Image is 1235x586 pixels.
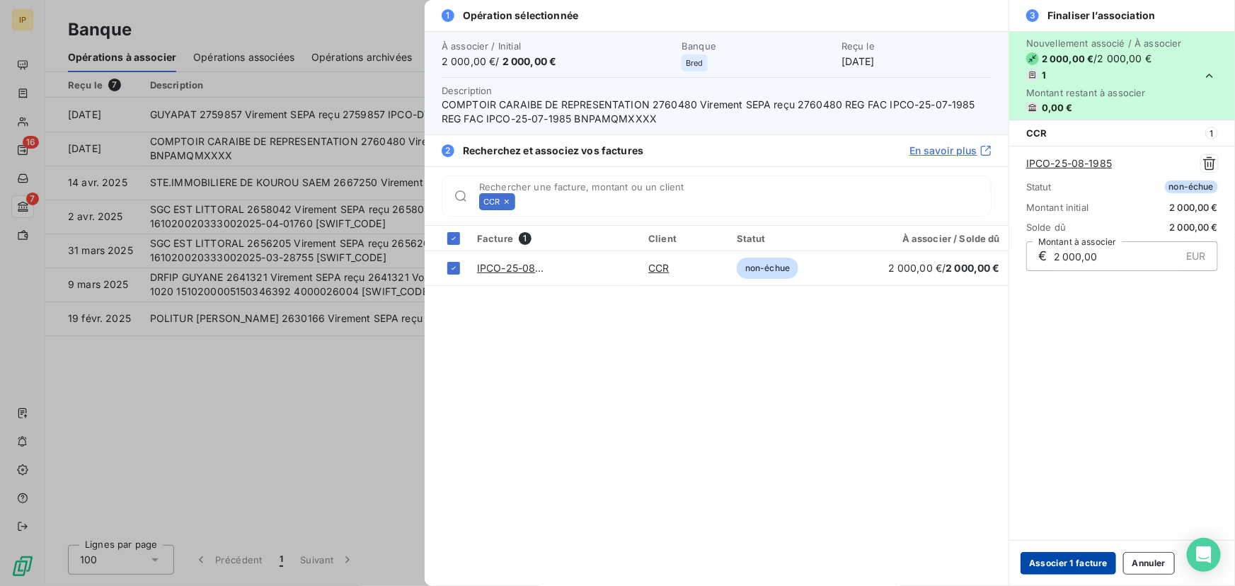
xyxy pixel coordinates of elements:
a: En savoir plus [909,144,992,158]
span: Bred [686,59,703,67]
span: 1 [1205,127,1218,139]
a: CCR [648,262,669,274]
span: Reçu le [841,40,992,52]
span: 2 [442,144,454,157]
span: Solde dû [1026,222,1066,233]
span: Opération sélectionnée [463,8,578,23]
span: Finaliser l’association [1047,8,1155,23]
span: 2 000,00 € / [888,262,1000,274]
span: 1 [519,232,532,245]
span: Montant restant à associer [1026,87,1182,98]
span: 0,00 € [1042,102,1073,113]
input: placeholder [521,195,991,209]
span: Description [442,85,493,96]
span: CCR [483,197,500,206]
div: Statut [737,233,839,244]
div: [DATE] [841,40,992,69]
span: 2 000,00 € [1170,222,1219,233]
span: Nouvellement associé / À associer [1026,38,1182,49]
a: IPCO-25-08-1985 [1026,156,1112,171]
span: Banque [682,40,833,52]
span: non-échue [1165,180,1218,193]
span: 1 [1042,69,1046,81]
button: Associer 1 facture [1021,552,1116,575]
span: 2 000,00 € / [442,54,673,69]
span: non-échue [737,258,798,279]
div: Client [648,233,720,244]
span: Montant initial [1026,202,1088,213]
button: Annuler [1123,552,1175,575]
span: Statut [1026,181,1052,193]
div: Open Intercom Messenger [1187,538,1221,572]
span: / 2 000,00 € [1094,52,1152,66]
a: IPCO-25-08-1985 [477,262,563,274]
span: À associer / Initial [442,40,673,52]
span: 2 000,00 € [502,55,557,67]
span: 2 000,00 € [946,262,1001,274]
span: CCR [1026,127,1047,139]
span: COMPTOIR CARAIBE DE REPRESENTATION 2760480 Virement SEPA reçu 2760480 REG FAC IPCO-25-07-1985 REG... [442,98,992,126]
span: 2 000,00 € [1170,202,1219,213]
span: 3 [1026,9,1039,22]
div: À associer / Solde dû [856,233,1000,244]
div: Facture [477,232,631,245]
span: Recherchez et associez vos factures [463,144,643,158]
span: 2 000,00 € [1042,53,1094,64]
span: 1 [442,9,454,22]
